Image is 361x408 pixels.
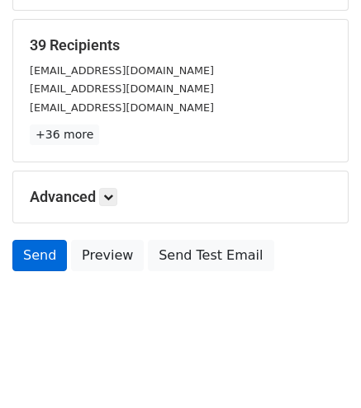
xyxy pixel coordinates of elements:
a: Send [12,240,67,271]
a: +36 more [30,124,99,145]
h5: Advanced [30,188,331,206]
small: [EMAIL_ADDRESS][DOMAIN_NAME] [30,82,214,95]
h5: 39 Recipients [30,36,331,54]
iframe: Chat Widget [278,329,361,408]
a: Send Test Email [148,240,273,271]
a: Preview [71,240,144,271]
small: [EMAIL_ADDRESS][DOMAIN_NAME] [30,101,214,114]
small: [EMAIL_ADDRESS][DOMAIN_NAME] [30,64,214,77]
